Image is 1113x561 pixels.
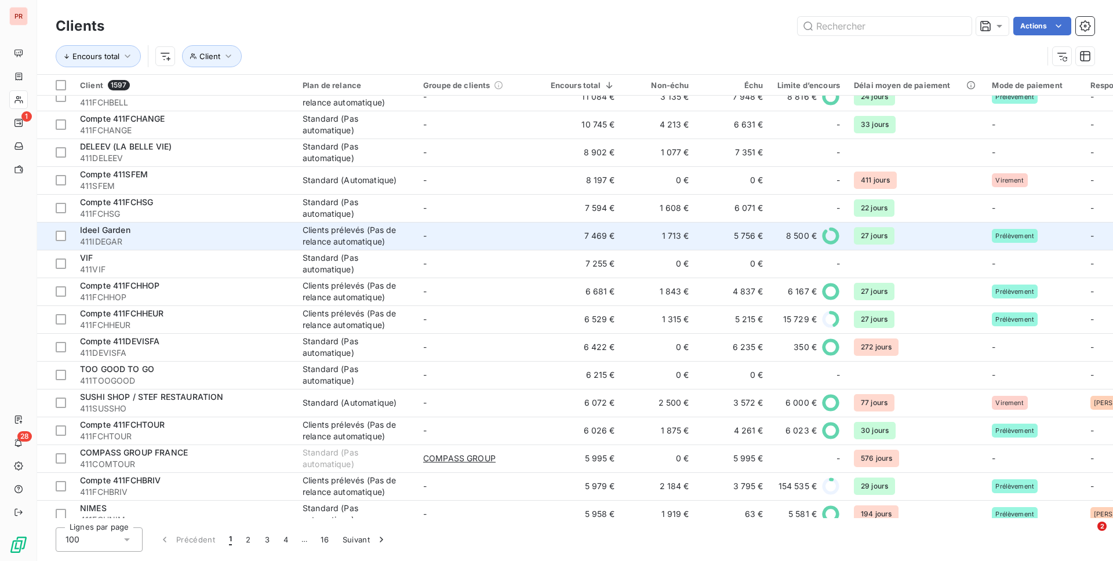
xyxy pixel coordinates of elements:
[622,417,696,445] td: 1 875 €
[995,427,1034,434] span: Prélèvement
[992,258,995,268] span: -
[239,527,257,552] button: 2
[696,500,770,528] td: 63 €
[854,311,894,328] span: 27 jours
[992,342,995,352] span: -
[854,81,978,90] div: Délai moyen de paiement
[622,361,696,389] td: 0 €
[622,445,696,472] td: 0 €
[544,83,622,111] td: 11 084 €
[622,472,696,500] td: 2 184 €
[544,139,622,166] td: 8 902 €
[544,333,622,361] td: 6 422 €
[544,250,622,278] td: 7 255 €
[622,194,696,222] td: 1 608 €
[995,232,1034,239] span: Prélèvement
[785,397,817,409] span: 6 000 €
[785,425,817,436] span: 6 023 €
[551,81,615,90] div: Encours total
[798,17,972,35] input: Rechercher
[544,111,622,139] td: 10 745 €
[303,141,409,164] div: Standard (Pas automatique)
[854,227,894,245] span: 27 jours
[80,280,159,290] span: Compte 411FCHHOP
[80,208,289,220] span: 411FCHSG
[80,308,164,318] span: Compte 411FCHHEUR
[854,505,899,523] span: 194 jours
[544,166,622,194] td: 8 197 €
[836,119,840,130] span: -
[423,286,427,296] span: -
[1090,425,1094,435] span: -
[995,288,1034,295] span: Prélèvement
[622,500,696,528] td: 1 919 €
[544,278,622,305] td: 6 681 €
[1074,522,1101,549] iframe: Intercom live chat
[622,333,696,361] td: 0 €
[423,342,427,352] span: -
[696,250,770,278] td: 0 €
[788,508,817,520] span: 5 581 €
[80,97,289,108] span: 411FCHBELL
[696,278,770,305] td: 4 837 €
[787,91,817,103] span: 8 816 €
[336,527,394,552] button: Suivant
[277,527,295,552] button: 4
[544,500,622,528] td: 5 958 €
[854,88,895,105] span: 24 jours
[303,363,409,387] div: Standard (Pas automatique)
[423,481,427,491] span: -
[992,81,1076,90] div: Mode de paiement
[80,420,165,429] span: Compte 411FCHTOUR
[854,338,899,356] span: 272 jours
[303,252,409,275] div: Standard (Pas automatique)
[80,431,289,442] span: 411FCHTOUR
[1097,522,1107,531] span: 2
[1090,453,1094,463] span: -
[783,314,817,325] span: 15 729 €
[80,392,224,402] span: SUSHI SHOP / STEF RESTAURATION
[544,389,622,417] td: 6 072 €
[80,180,289,192] span: 411SFEM
[696,333,770,361] td: 6 235 €
[80,403,289,414] span: 411SUSSHO
[1090,203,1094,213] span: -
[1090,258,1094,268] span: -
[423,314,427,324] span: -
[80,225,130,235] span: Ideel Garden
[1090,481,1094,491] span: -
[222,527,239,552] button: 1
[777,81,840,90] div: Limite d’encours
[423,425,427,435] span: -
[80,364,154,374] span: TOO GOOD TO GO
[544,194,622,222] td: 7 594 €
[108,80,130,90] span: 1597
[80,458,289,470] span: 411COMTOUR
[854,450,899,467] span: 576 jours
[423,147,427,157] span: -
[1090,92,1094,101] span: -
[80,514,289,526] span: 411FCHNIM
[788,286,817,297] span: 6 167 €
[696,83,770,111] td: 7 948 €
[423,258,427,268] span: -
[544,417,622,445] td: 6 026 €
[423,509,427,519] span: -
[80,141,172,151] span: DELEEV (LA BELLE VIE)
[303,336,409,359] div: Standard (Pas automatique)
[80,503,107,513] span: NIMES
[1090,286,1094,296] span: -
[303,308,409,331] div: Clients prélevés (Pas de relance automatique)
[854,116,896,133] span: 33 jours
[622,166,696,194] td: 0 €
[696,445,770,472] td: 5 995 €
[56,45,141,67] button: Encours total
[696,389,770,417] td: 3 572 €
[9,7,28,25] div: PR
[622,250,696,278] td: 0 €
[303,224,409,247] div: Clients prélevés (Pas de relance automatique)
[303,113,409,136] div: Standard (Pas automatique)
[622,139,696,166] td: 1 077 €
[80,114,165,123] span: Compte 411FCHANGE
[423,203,427,213] span: -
